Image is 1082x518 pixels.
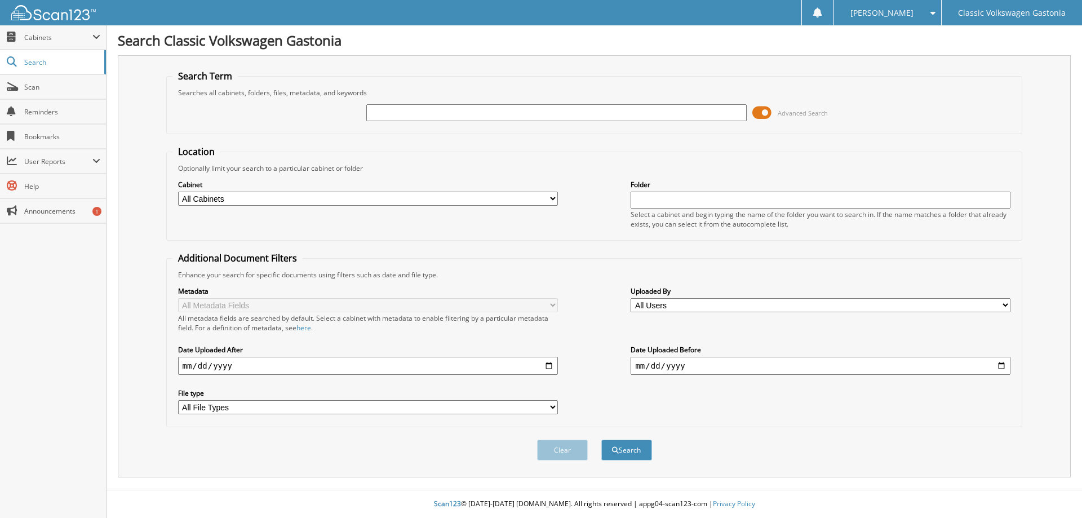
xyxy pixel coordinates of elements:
[24,206,100,216] span: Announcements
[178,388,558,398] label: File type
[537,440,588,461] button: Clear
[11,5,96,20] img: scan123-logo-white.svg
[172,163,1017,173] div: Optionally limit your search to a particular cabinet or folder
[172,70,238,82] legend: Search Term
[24,33,92,42] span: Cabinets
[24,57,99,67] span: Search
[24,157,92,166] span: User Reports
[958,10,1066,16] span: Classic Volkswagen Gastonia
[178,180,558,189] label: Cabinet
[24,181,100,191] span: Help
[778,109,828,117] span: Advanced Search
[118,31,1071,50] h1: Search Classic Volkswagen Gastonia
[631,180,1010,189] label: Folder
[631,210,1010,229] div: Select a cabinet and begin typing the name of the folder you want to search in. If the name match...
[172,145,220,158] legend: Location
[172,270,1017,280] div: Enhance your search for specific documents using filters such as date and file type.
[178,313,558,333] div: All metadata fields are searched by default. Select a cabinet with metadata to enable filtering b...
[107,490,1082,518] div: © [DATE]-[DATE] [DOMAIN_NAME]. All rights reserved | appg04-scan123-com |
[178,286,558,296] label: Metadata
[178,345,558,355] label: Date Uploaded After
[24,82,100,92] span: Scan
[24,107,100,117] span: Reminders
[172,252,303,264] legend: Additional Document Filters
[178,357,558,375] input: start
[172,88,1017,98] div: Searches all cabinets, folders, files, metadata, and keywords
[601,440,652,461] button: Search
[434,499,461,508] span: Scan123
[631,345,1010,355] label: Date Uploaded Before
[631,357,1010,375] input: end
[631,286,1010,296] label: Uploaded By
[296,323,311,333] a: here
[24,132,100,141] span: Bookmarks
[850,10,914,16] span: [PERSON_NAME]
[713,499,755,508] a: Privacy Policy
[92,207,101,216] div: 1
